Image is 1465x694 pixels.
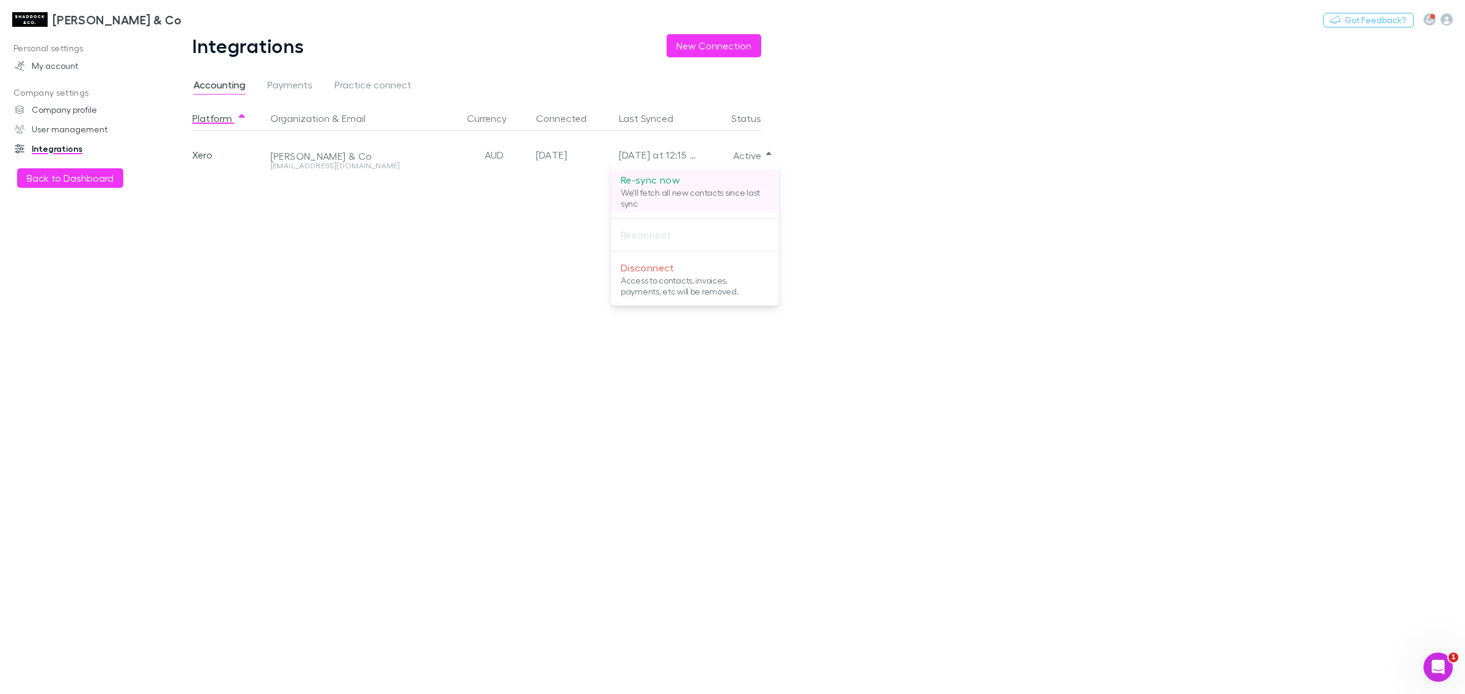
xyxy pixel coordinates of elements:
li: DisconnectAccess to contacts, invoices, payments, etc will be removed. [611,257,779,301]
p: Disconnect [621,260,769,275]
p: Re-sync now [621,173,769,187]
p: Access to contacts, invoices, payments, etc will be removed. [621,275,769,297]
iframe: Intercom live chat [1423,653,1453,682]
p: We'll fetch all new contacts since last sync [621,187,769,209]
span: 1 [1449,653,1458,662]
li: Re-sync nowWe'll fetch all new contacts since last sync [611,169,779,213]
